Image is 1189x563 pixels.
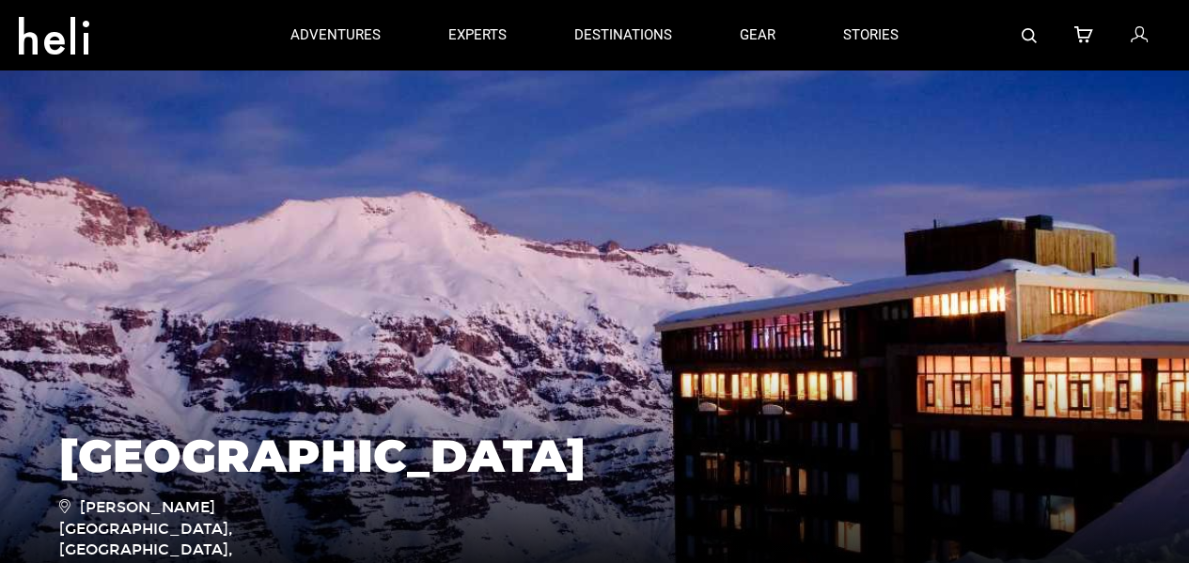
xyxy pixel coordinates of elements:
[290,25,381,45] p: adventures
[574,25,672,45] p: destinations
[448,25,507,45] p: experts
[1022,28,1037,43] img: search-bar-icon.svg
[59,430,1131,481] h1: [GEOGRAPHIC_DATA]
